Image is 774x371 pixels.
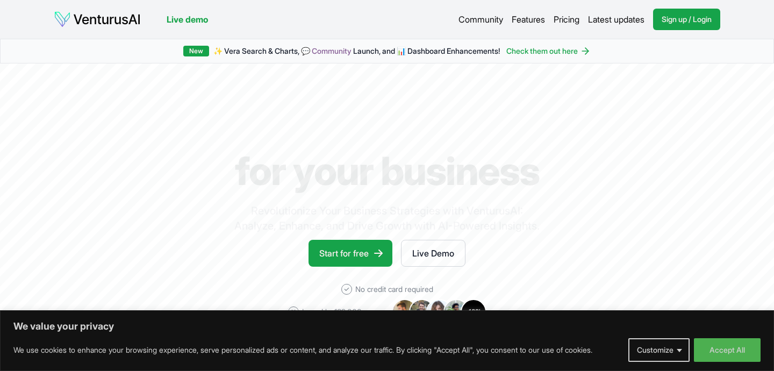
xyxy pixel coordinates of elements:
button: Customize [628,338,690,362]
a: Community [312,46,352,55]
a: Live demo [167,13,208,26]
img: logo [54,11,141,28]
a: Features [512,13,545,26]
a: Latest updates [588,13,644,26]
img: Avatar 1 [392,299,418,325]
a: Check them out here [506,46,591,56]
a: Pricing [554,13,579,26]
button: Accept All [694,338,761,362]
a: Community [458,13,503,26]
span: Sign up / Login [662,14,712,25]
a: Sign up / Login [653,9,720,30]
img: Avatar 2 [409,299,435,325]
p: We use cookies to enhance your browsing experience, serve personalized ads or content, and analyz... [13,344,592,356]
span: ✨ Vera Search & Charts, 💬 Launch, and 📊 Dashboard Enhancements! [213,46,500,56]
a: Start for free [309,240,392,267]
a: Live Demo [401,240,465,267]
div: New [183,46,209,56]
img: Avatar 3 [426,299,452,325]
p: We value your privacy [13,320,761,333]
img: Avatar 4 [443,299,469,325]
